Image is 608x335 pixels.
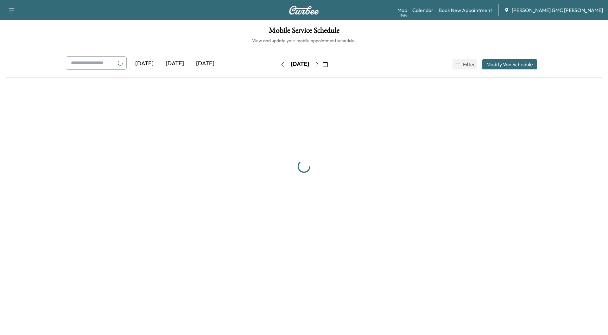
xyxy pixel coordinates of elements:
span: Filter [463,61,474,68]
h6: View and update your mobile appointment schedule. [6,37,602,44]
div: [DATE] [190,56,220,71]
a: Book New Appointment [439,6,492,14]
img: Curbee Logo [289,6,319,15]
a: Calendar [412,6,434,14]
span: [PERSON_NAME] GMC [PERSON_NAME] [512,6,603,14]
div: [DATE] [129,56,160,71]
div: [DATE] [291,60,309,68]
button: Filter [453,59,477,69]
h1: Mobile Service Schedule [6,27,602,37]
button: Modify Van Schedule [482,59,537,69]
a: MapBeta [397,6,407,14]
div: Beta [401,13,407,18]
div: [DATE] [160,56,190,71]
